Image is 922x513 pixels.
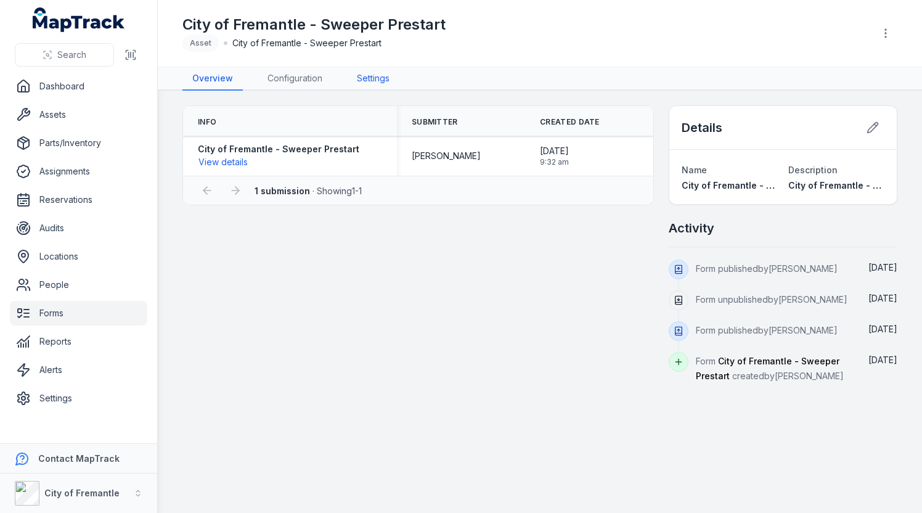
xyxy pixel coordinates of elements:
[10,159,147,184] a: Assignments
[868,324,897,334] time: 23/09/2025, 6:14:00 pm
[10,301,147,326] a: Forms
[15,43,114,67] button: Search
[540,145,569,167] time: 03/10/2025, 9:32:40 am
[540,145,569,157] span: [DATE]
[347,67,399,91] a: Settings
[868,293,897,303] time: 03/10/2025, 9:41:37 am
[696,356,844,381] span: Form created by [PERSON_NAME]
[696,294,847,305] span: Form unpublished by [PERSON_NAME]
[10,329,147,354] a: Reports
[696,263,838,274] span: Form published by [PERSON_NAME]
[33,7,125,32] a: MapTrack
[255,186,310,196] strong: 1 submission
[10,386,147,411] a: Settings
[868,262,897,273] span: [DATE]
[10,358,147,382] a: Alerts
[696,325,838,335] span: Form published by [PERSON_NAME]
[10,187,147,212] a: Reservations
[412,117,458,127] span: Submitter
[696,356,839,381] span: City of Fremantle - Sweeper Prestart
[10,216,147,240] a: Audits
[868,262,897,273] time: 03/10/2025, 9:42:20 am
[198,155,248,169] button: View details
[10,273,147,297] a: People
[412,150,481,162] span: [PERSON_NAME]
[10,102,147,127] a: Assets
[682,180,843,191] span: City of Fremantle - Sweeper Prestart
[868,324,897,334] span: [DATE]
[255,186,362,196] span: · Showing 1 - 1
[198,117,216,127] span: Info
[198,143,359,155] strong: City of Fremantle - Sweeper Prestart
[10,74,147,99] a: Dashboard
[182,15,446,35] h1: City of Fremantle - Sweeper Prestart
[868,293,897,303] span: [DATE]
[788,165,838,175] span: Description
[540,117,600,127] span: Created Date
[38,453,120,464] strong: Contact MapTrack
[682,165,707,175] span: Name
[868,355,897,365] time: 23/09/2025, 6:11:48 pm
[232,37,381,49] span: City of Fremantle - Sweeper Prestart
[57,49,86,61] span: Search
[10,244,147,269] a: Locations
[10,131,147,155] a: Parts/Inventory
[258,67,332,91] a: Configuration
[669,220,714,237] h2: Activity
[682,119,722,136] h2: Details
[182,35,219,52] div: Asset
[868,355,897,365] span: [DATE]
[44,488,120,498] strong: City of Fremantle
[182,67,243,91] a: Overview
[540,157,569,167] span: 9:32 am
